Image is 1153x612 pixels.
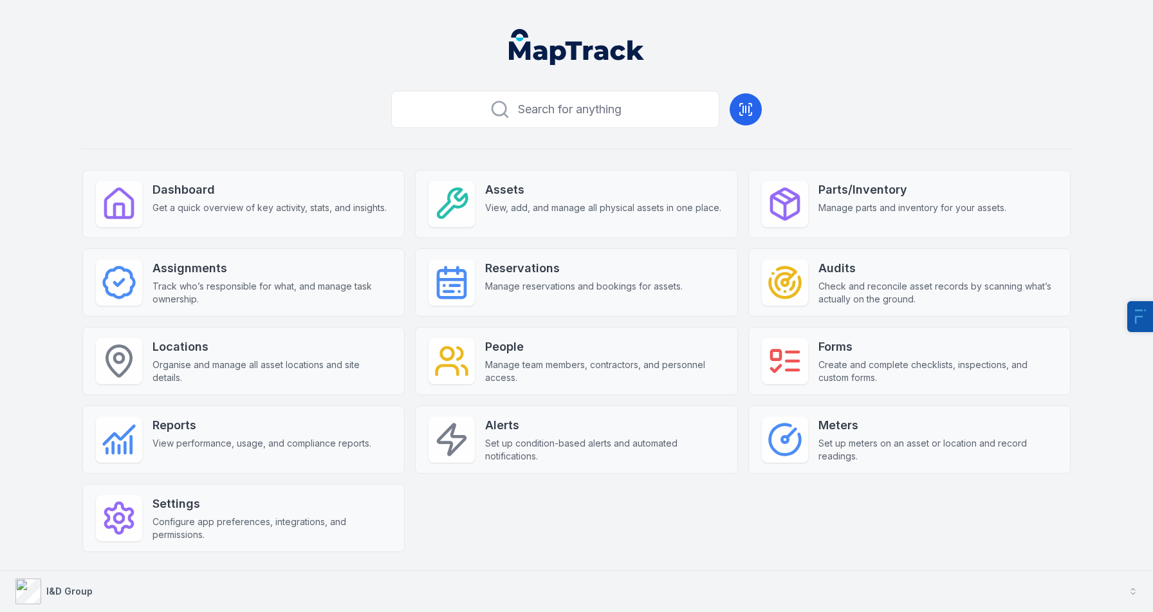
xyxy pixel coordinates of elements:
[485,338,724,356] strong: People
[748,405,1071,474] a: MetersSet up meters on an asset or location and record readings.
[485,437,724,463] span: Set up condition-based alerts and automated notifications.
[415,248,737,317] a: ReservationsManage reservations and bookings for assets.
[818,416,1057,434] strong: Meters
[46,586,93,597] strong: I&D Group
[152,416,371,434] strong: Reports
[391,91,719,128] button: Search for anything
[748,248,1071,317] a: AuditsCheck and reconcile asset records by scanning what’s actually on the ground.
[82,327,405,395] a: LocationsOrganise and manage all asset locations and site details.
[485,181,721,199] strong: Assets
[152,338,391,356] strong: Locations
[82,484,405,552] a: SettingsConfigure app preferences, integrations, and permissions.
[152,259,391,277] strong: Assignments
[82,248,405,317] a: AssignmentsTrack who’s responsible for what, and manage task ownership.
[82,405,405,474] a: ReportsView performance, usage, and compliance reports.
[415,405,737,474] a: AlertsSet up condition-based alerts and automated notifications.
[152,437,371,450] span: View performance, usage, and compliance reports.
[152,358,391,384] span: Organise and manage all asset locations and site details.
[488,29,665,65] nav: Global
[485,201,721,214] span: View, add, and manage all physical assets in one place.
[485,259,683,277] strong: Reservations
[485,416,724,434] strong: Alerts
[818,181,1006,199] strong: Parts/Inventory
[748,327,1071,395] a: FormsCreate and complete checklists, inspections, and custom forms.
[415,170,737,238] a: AssetsView, add, and manage all physical assets in one place.
[818,280,1057,306] span: Check and reconcile asset records by scanning what’s actually on the ground.
[818,338,1057,356] strong: Forms
[818,358,1057,384] span: Create and complete checklists, inspections, and custom forms.
[152,515,391,541] span: Configure app preferences, integrations, and permissions.
[152,495,391,513] strong: Settings
[818,259,1057,277] strong: Audits
[818,437,1057,463] span: Set up meters on an asset or location and record readings.
[152,280,391,306] span: Track who’s responsible for what, and manage task ownership.
[415,327,737,395] a: PeopleManage team members, contractors, and personnel access.
[518,100,622,118] span: Search for anything
[82,170,405,238] a: DashboardGet a quick overview of key activity, stats, and insights.
[152,201,387,214] span: Get a quick overview of key activity, stats, and insights.
[152,181,387,199] strong: Dashboard
[485,358,724,384] span: Manage team members, contractors, and personnel access.
[485,280,683,293] span: Manage reservations and bookings for assets.
[818,201,1006,214] span: Manage parts and inventory for your assets.
[748,170,1071,238] a: Parts/InventoryManage parts and inventory for your assets.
